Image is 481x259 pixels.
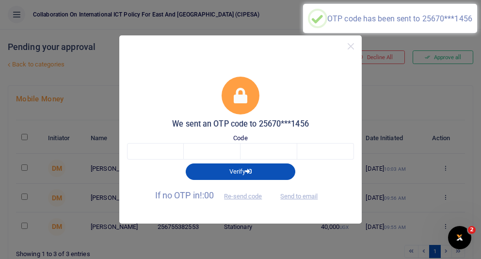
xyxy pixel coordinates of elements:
div: OTP code has been sent to 25670***1456 [327,14,472,23]
button: Close [344,39,358,53]
button: Verify [186,163,295,180]
iframe: Intercom live chat [448,226,471,249]
label: Code [233,133,247,143]
h5: We sent an OTP code to 25670***1456 [127,119,354,129]
span: If no OTP in [155,190,271,200]
span: 2 [468,226,476,234]
span: !:00 [200,190,214,200]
